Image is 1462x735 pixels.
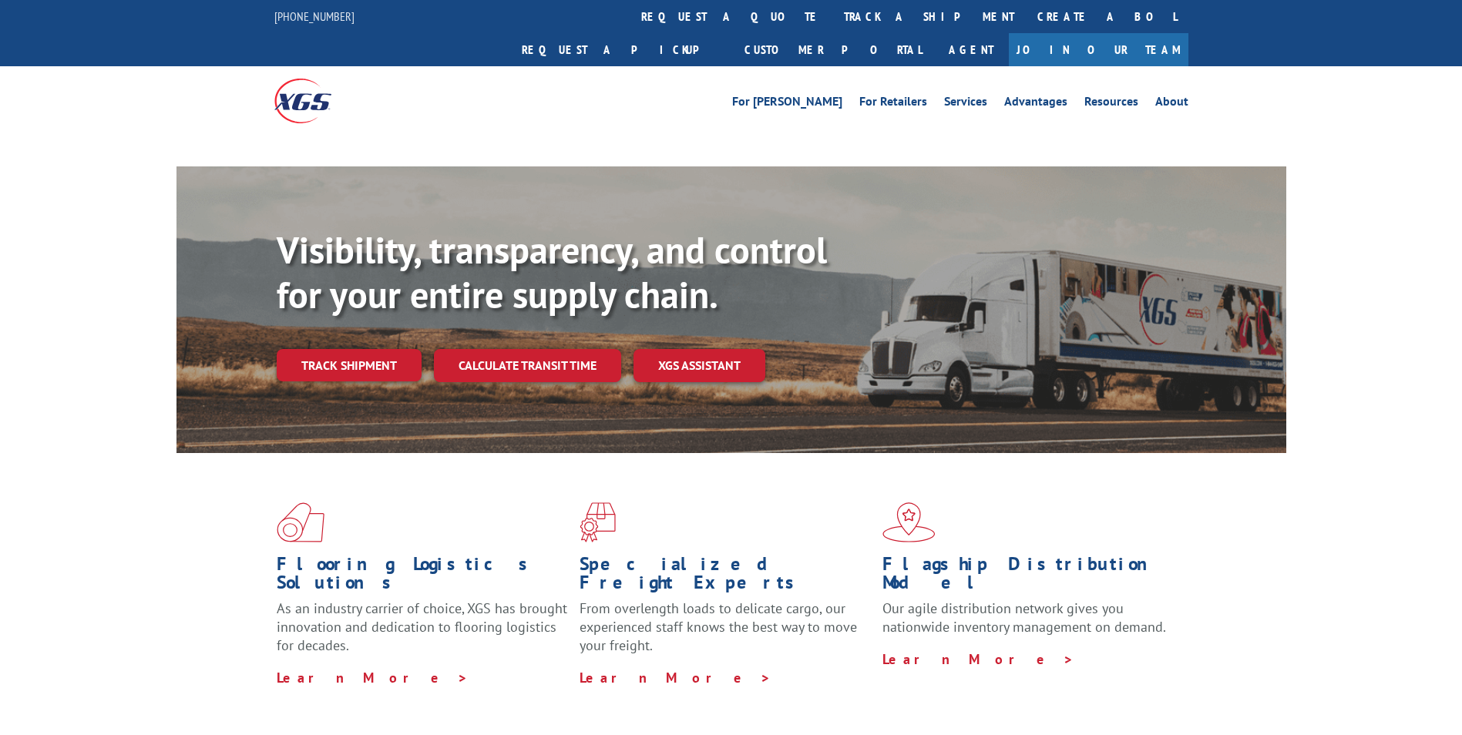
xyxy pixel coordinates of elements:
a: XGS ASSISTANT [634,349,765,382]
span: As an industry carrier of choice, XGS has brought innovation and dedication to flooring logistics... [277,599,567,654]
span: Our agile distribution network gives you nationwide inventory management on demand. [882,599,1166,636]
a: Calculate transit time [434,349,621,382]
img: xgs-icon-focused-on-flooring-red [580,502,616,542]
h1: Specialized Freight Experts [580,555,871,599]
a: [PHONE_NUMBER] [274,8,355,24]
a: Learn More > [580,669,771,686]
img: xgs-icon-flagship-distribution-model-red [882,502,936,542]
a: Join Our Team [1009,33,1188,66]
a: Customer Portal [733,33,933,66]
a: Services [944,96,987,112]
a: Learn More > [277,669,469,686]
a: Learn More > [882,650,1074,668]
p: From overlength loads to delicate cargo, our experienced staff knows the best way to move your fr... [580,599,871,668]
img: xgs-icon-total-supply-chain-intelligence-red [277,502,324,542]
a: For [PERSON_NAME] [732,96,842,112]
b: Visibility, transparency, and control for your entire supply chain. [277,226,827,318]
a: About [1155,96,1188,112]
a: For Retailers [859,96,927,112]
a: Advantages [1004,96,1067,112]
a: Track shipment [277,349,422,381]
a: Request a pickup [510,33,733,66]
h1: Flooring Logistics Solutions [277,555,568,599]
a: Resources [1084,96,1138,112]
a: Agent [933,33,1009,66]
h1: Flagship Distribution Model [882,555,1174,599]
